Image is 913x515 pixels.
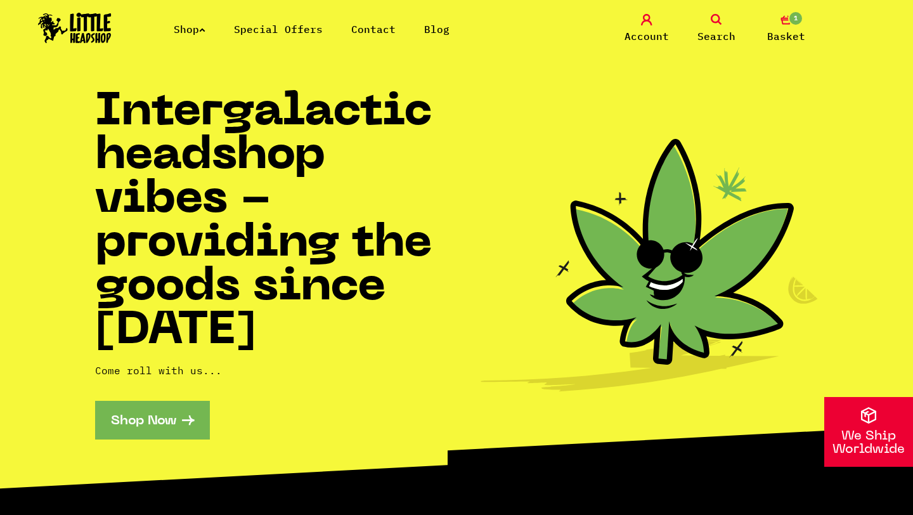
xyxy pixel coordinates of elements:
[95,91,456,354] h1: Intergalactic headshop vibes - providing the goods since [DATE]
[234,23,323,36] a: Special Offers
[754,14,818,44] a: 1 Basket
[697,29,735,44] span: Search
[95,363,456,378] p: Come roll with us...
[767,29,805,44] span: Basket
[351,23,396,36] a: Contact
[174,23,205,36] a: Shop
[95,401,210,440] a: Shop Now
[788,11,803,26] span: 1
[685,14,748,44] a: Search
[38,13,112,43] img: Little Head Shop Logo
[424,23,450,36] a: Blog
[824,430,913,457] p: We Ship Worldwide
[625,29,669,44] span: Account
